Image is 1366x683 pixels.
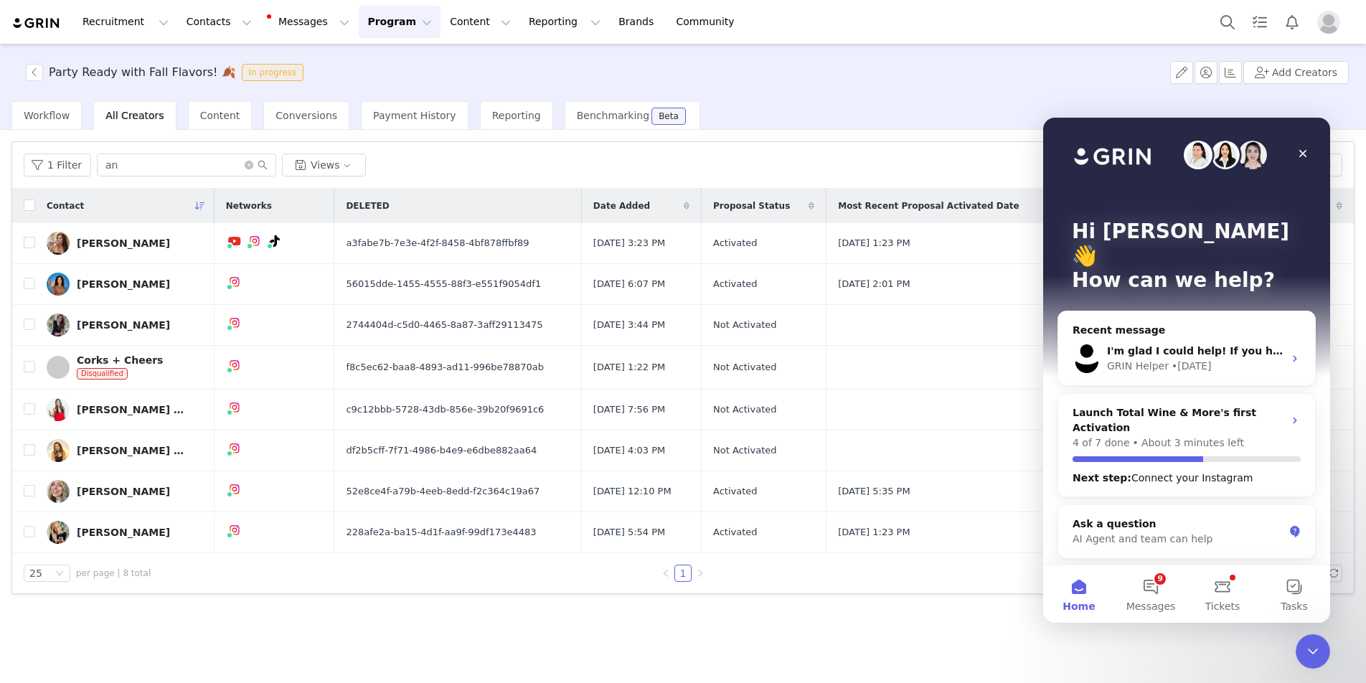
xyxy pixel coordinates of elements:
[29,399,240,414] div: Ask a question
[77,404,184,415] div: [PERSON_NAME] | [GEOGRAPHIC_DATA]
[838,277,910,291] span: [DATE] 2:01 PM
[47,439,203,462] a: [PERSON_NAME] | health, wellness & simple recipes
[83,484,133,494] span: Messages
[74,6,177,38] button: Recruitment
[659,112,679,121] div: Beta
[14,275,273,380] div: Launch Total Wine & More's first Activation4 of 7 done•About 3 minutes leftNext step:Connect your...
[215,448,287,505] button: Tasks
[838,484,910,499] span: [DATE] 5:35 PM
[49,64,236,81] h3: Party Ready with Fall Flavors! 🍂
[1243,61,1349,84] button: Add Creators
[229,402,240,413] img: instagram.svg
[1276,6,1308,38] button: Notifications
[77,445,184,456] div: [PERSON_NAME] | health, wellness & simple recipes
[675,565,691,581] a: 1
[373,110,456,121] span: Payment History
[520,6,609,38] button: Reporting
[441,6,519,38] button: Content
[29,288,246,318] div: Launch Total Wine & More's first Activation
[838,236,910,250] span: [DATE] 1:23 PM
[346,277,541,291] span: 56015dde-1455-4555-88f3-e551f9054df1
[47,273,70,296] img: c80d58f5-2be4-48a0-b6c6-5d9600e87ff1.jpg
[229,443,240,454] img: instagram.svg
[178,6,260,38] button: Contacts
[77,278,170,290] div: [PERSON_NAME]
[47,521,203,544] a: [PERSON_NAME]
[346,484,540,499] span: 52e8ce4f-a79b-4eeb-8edd-f2c364c19a67
[29,414,240,429] div: AI Agent and team can help
[77,486,170,497] div: [PERSON_NAME]
[593,318,665,332] span: [DATE] 3:44 PM
[47,232,203,255] a: [PERSON_NAME]
[247,23,273,49] div: Close
[77,527,170,538] div: [PERSON_NAME]
[29,354,88,366] span: Next step :
[88,353,210,367] div: Connect your Instagram
[77,354,163,366] div: Corks + Cheers
[593,402,665,417] span: [DATE] 7:56 PM
[346,402,544,417] span: c9c12bbb-5728-43db-856e-39b20f9691c6
[713,360,776,375] span: Not Activated
[77,368,128,380] span: Disqualified
[64,227,722,239] span: I'm glad I could help! If you have any more questions or need further assistance, just let me kno...
[229,359,240,371] img: instagram.svg
[346,199,389,212] span: DELETED
[1043,118,1330,623] iframe: Intercom live chat
[14,387,273,441] div: Ask a questionAI Agent and team can help
[47,480,203,503] a: [PERSON_NAME]
[359,6,441,38] button: Program
[1244,6,1276,38] a: Tasks
[237,484,265,494] span: Tasks
[713,402,776,417] span: Not Activated
[838,199,1019,212] span: Most Recent Proposal Activated Date
[55,569,64,579] i: icon: down
[105,110,164,121] span: All Creators
[47,398,203,421] a: [PERSON_NAME] | [GEOGRAPHIC_DATA]
[346,318,542,332] span: 2744404d-c5d0-4465-8a87-3aff29113475
[258,160,268,170] i: icon: search
[346,360,544,375] span: f8c5ec62-baa8-4893-ad11-996be78870ab
[610,6,666,38] a: Brands
[275,110,337,121] span: Conversions
[245,161,253,169] i: icon: close-circle
[593,360,665,375] span: [DATE] 1:22 PM
[47,521,70,544] img: d061e776-790a-4bd4-a582-70add064a5fa.jpg
[47,273,203,296] a: [PERSON_NAME]
[24,110,70,121] span: Workflow
[346,443,537,458] span: df2b5cff-7f71-4986-b4e9-e6dbe882aa64
[577,110,649,121] span: Benchmarking
[19,484,52,494] span: Home
[1212,6,1243,38] button: Search
[143,448,215,505] button: Tickets
[47,232,70,255] img: e83fd489-5da4-4c4c-ba5c-88920e07cf91.jpg
[47,314,203,336] a: [PERSON_NAME]
[72,448,143,505] button: Messages
[668,6,750,38] a: Community
[229,524,240,536] img: instagram.svg
[90,318,95,333] p: •
[47,314,70,336] img: 74902939-137e-45cd-95a6-e44fa2595e14--s.jpg
[261,6,358,38] button: Messages
[661,569,670,578] i: icon: left
[713,277,758,291] span: Activated
[696,569,705,578] i: icon: right
[226,199,272,212] span: Networks
[593,525,665,540] span: [DATE] 5:54 PM
[47,354,203,380] a: Corks + CheersDisqualified
[229,317,240,329] img: instagram.svg
[97,154,276,176] input: Search...
[64,241,126,256] div: GRIN Helper
[47,439,70,462] img: c6b260d9-f271-4629-bc14-0707b0cfa0c8--s.jpg
[674,565,692,582] li: 1
[1309,11,1355,34] button: Profile
[47,199,84,212] span: Contact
